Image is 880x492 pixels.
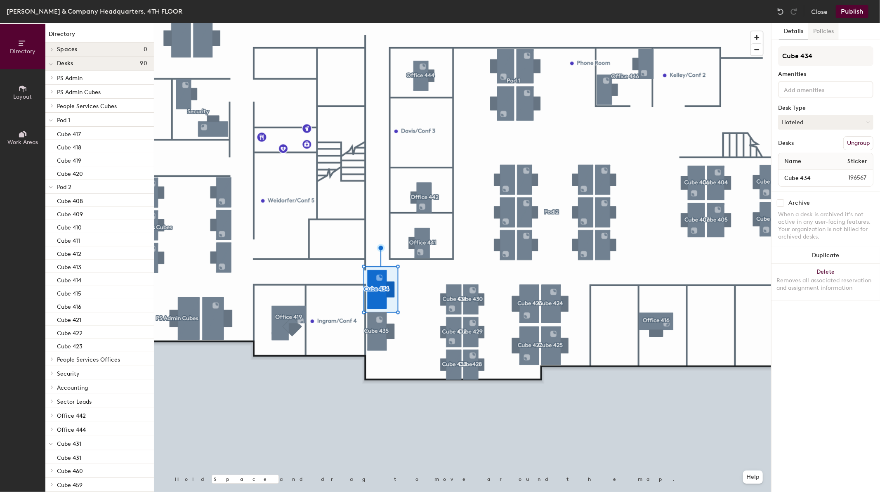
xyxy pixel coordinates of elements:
span: Name [780,154,805,169]
button: Hoteled [778,115,873,130]
button: Ungroup [843,136,873,150]
div: Removes all associated reservation and assignment information [776,277,875,292]
span: People Services Cubes [57,103,117,110]
span: Work Areas [7,139,38,146]
p: Cube 420 [57,168,83,177]
div: Desks [778,140,794,147]
p: Cube 412 [57,248,81,258]
p: Cube 408 [57,195,83,205]
p: Cube 409 [57,208,83,218]
span: People Services Offices [57,356,120,363]
span: Office 444 [57,426,86,433]
span: 0 [144,46,147,53]
span: 196567 [828,173,871,182]
span: Pod 1 [57,117,70,124]
button: Publish [836,5,868,18]
img: Undo [776,7,785,16]
div: Desk Type [778,105,873,111]
p: Cube 410 [57,222,82,231]
input: Add amenities [782,84,856,94]
span: Pod 2 [57,184,71,191]
button: Policies [808,23,839,40]
p: Cube 431 [57,452,81,461]
span: Accounting [57,384,88,391]
span: Sector Leads [57,398,92,405]
span: Cube 460 [57,468,83,475]
button: Help [743,471,763,484]
p: Cube 421 [57,314,81,324]
p: Cube 419 [57,155,81,164]
p: Cube 411 [57,235,80,244]
p: Cube 418 [57,142,81,151]
span: Directory [10,48,35,55]
p: Cube 414 [57,274,81,284]
span: Spaces [57,46,78,53]
span: Sticker [843,154,871,169]
span: Security [57,370,80,377]
h1: Directory [45,30,154,43]
div: Archive [788,200,810,206]
span: PS Admin Cubes [57,89,101,96]
button: Details [779,23,808,40]
button: DeleteRemoves all associated reservation and assignment information [771,264,880,300]
img: Redo [790,7,798,16]
div: [PERSON_NAME] & Company Headquarters, 4TH FLOOR [7,6,182,17]
button: Duplicate [771,247,880,264]
span: Desks [57,60,73,67]
input: Unnamed desk [780,172,828,184]
span: 90 [140,60,147,67]
p: Cube 415 [57,288,81,297]
span: PS Admin [57,75,83,82]
div: Amenities [778,71,873,78]
span: Office 442 [57,412,86,419]
p: Cube 423 [57,341,83,350]
div: When a desk is archived it's not active in any user-facing features. Your organization is not bil... [778,211,873,241]
p: Cube 416 [57,301,81,310]
span: Layout [14,93,32,100]
p: Cube 417 [57,128,81,138]
p: Cube 413 [57,261,81,271]
span: Cube 431 [57,440,81,447]
span: Cube 459 [57,482,83,489]
button: Close [811,5,828,18]
p: Cube 422 [57,327,83,337]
